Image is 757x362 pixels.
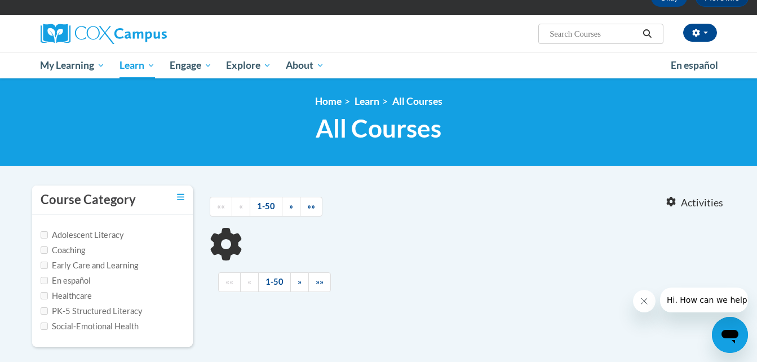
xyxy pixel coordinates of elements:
button: Search [639,27,656,41]
a: Begining [210,197,232,217]
span: Engage [170,59,212,72]
span: En español [671,59,718,71]
a: Previous [232,197,250,217]
input: Checkbox for Options [41,231,48,239]
span: Learn [119,59,155,72]
a: Explore [219,52,278,78]
label: En español [41,275,91,287]
span: «« [217,201,225,211]
label: Social-Emotional Health [41,320,139,333]
a: Next [290,272,309,292]
input: Checkbox for Options [41,307,48,315]
a: Toggle collapse [177,191,184,204]
a: Home [315,95,342,107]
span: Activities [681,197,723,209]
span: » [289,201,293,211]
img: Cox Campus [41,24,167,44]
span: All Courses [316,113,441,143]
input: Checkbox for Options [41,262,48,269]
label: Coaching [41,244,85,257]
span: Hi. How can we help? [7,8,91,17]
label: PK-5 Structured Literacy [41,305,143,317]
a: About [278,52,331,78]
a: 1-50 [250,197,282,217]
label: Adolescent Literacy [41,229,124,241]
span: Explore [226,59,271,72]
iframe: Message from company [660,288,748,312]
a: End [308,272,331,292]
span: My Learning [40,59,105,72]
span: «« [225,277,233,286]
label: Early Care and Learning [41,259,138,272]
h3: Course Category [41,191,136,209]
iframe: Close message [633,290,656,312]
button: Account Settings [683,24,717,42]
a: Cox Campus [41,24,255,44]
a: My Learning [33,52,113,78]
span: »» [316,277,324,286]
a: Learn [112,52,162,78]
a: End [300,197,322,217]
span: « [247,277,251,286]
a: Previous [240,272,259,292]
input: Checkbox for Options [41,246,48,254]
iframe: Button to launch messaging window [712,317,748,353]
a: Begining [218,272,241,292]
label: Healthcare [41,290,92,302]
input: Search Courses [548,27,639,41]
input: Checkbox for Options [41,292,48,299]
a: En español [663,54,725,77]
div: Main menu [24,52,734,78]
a: All Courses [392,95,442,107]
a: Learn [355,95,379,107]
span: About [286,59,324,72]
a: Next [282,197,300,217]
span: » [298,277,302,286]
span: »» [307,201,315,211]
a: 1-50 [258,272,291,292]
span: « [239,201,243,211]
input: Checkbox for Options [41,323,48,330]
a: Engage [162,52,219,78]
input: Checkbox for Options [41,277,48,284]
